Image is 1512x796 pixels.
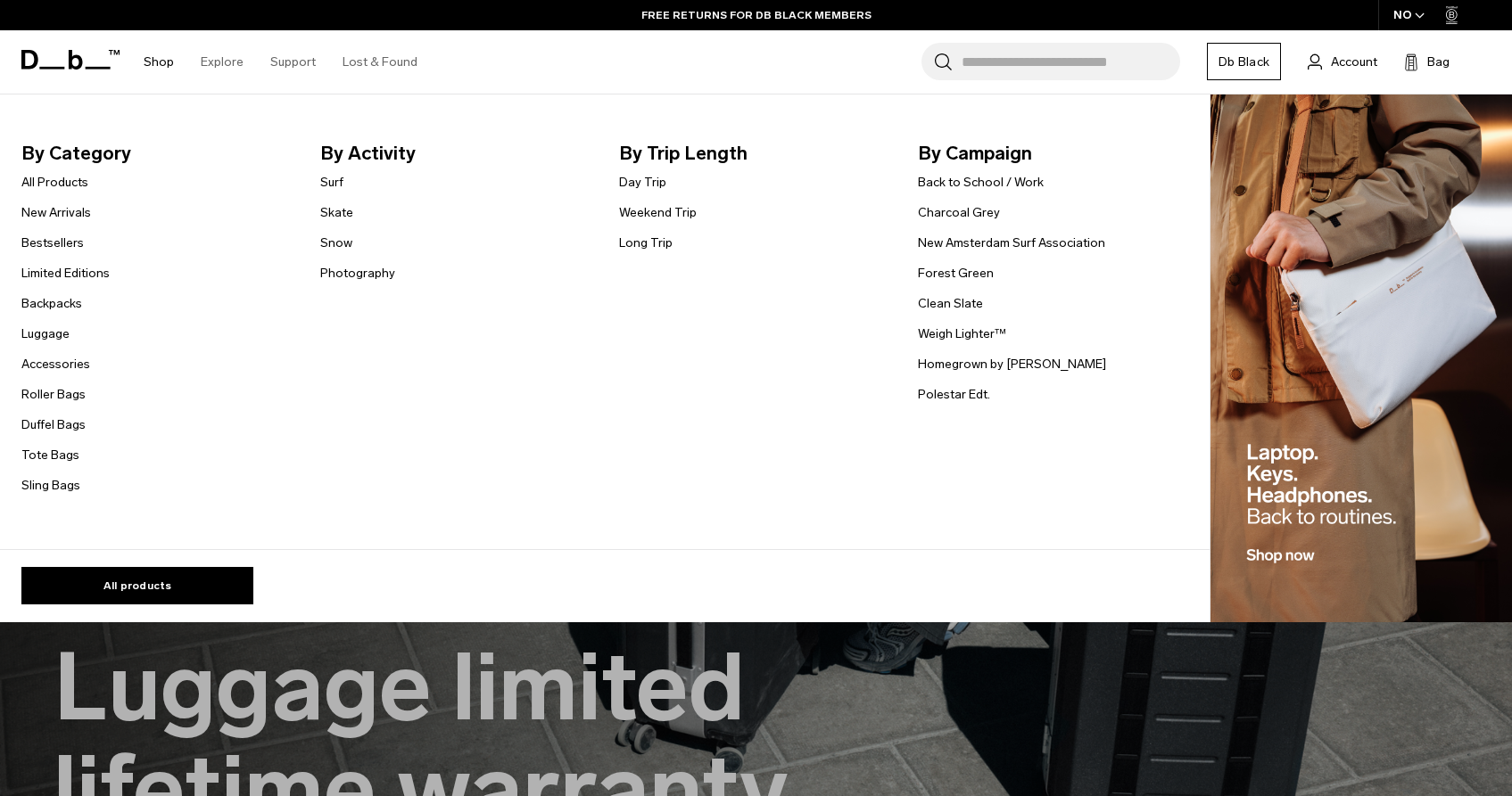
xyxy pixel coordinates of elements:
[918,264,994,283] a: Forest Green
[918,355,1106,373] a: Homegrown by [PERSON_NAME]
[619,234,673,252] a: Long Trip
[619,173,666,192] a: Day Trip
[201,30,244,94] a: Explore
[918,234,1105,252] a: New Amsterdam Surf Association
[320,173,343,192] a: Surf
[21,324,70,343] a: Luggage
[21,234,84,252] a: Bestsellers
[1308,51,1377,72] a: Account
[21,567,253,604] a: All products
[21,355,90,373] a: Accessories
[918,139,1188,168] span: By Campaign
[918,324,1006,343] a: Weigh Lighter™
[619,203,697,222] a: Weekend Trip
[1210,94,1512,623] img: Db
[918,385,990,404] a: Polestar Edt.
[343,30,417,94] a: Lost & Found
[918,203,1000,222] a: Charcoal Grey
[641,7,872,23] a: FREE RETURNS FOR DB BLACK MEMBERS
[918,173,1044,192] a: Back to School / Work
[21,264,110,283] a: Limited Editions
[21,139,292,168] span: By Category
[270,30,316,94] a: Support
[21,203,91,222] a: New Arrivals
[21,476,80,495] a: Sling Bags
[21,173,88,192] a: All Products
[21,385,86,404] a: Roller Bags
[1404,51,1450,72] button: Bag
[320,139,591,168] span: By Activity
[320,264,395,283] a: Photography
[619,139,889,168] span: By Trip Length
[1207,43,1281,80] a: Db Black
[144,30,174,94] a: Shop
[320,234,352,252] a: Snow
[1331,53,1377,71] span: Account
[21,415,86,434] a: Duffel Bags
[918,294,983,313] a: Clean Slate
[21,446,79,464] a: Tote Bags
[130,30,431,94] nav: Main Navigation
[21,294,82,313] a: Backpacks
[320,203,353,222] a: Skate
[1427,53,1450,71] span: Bag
